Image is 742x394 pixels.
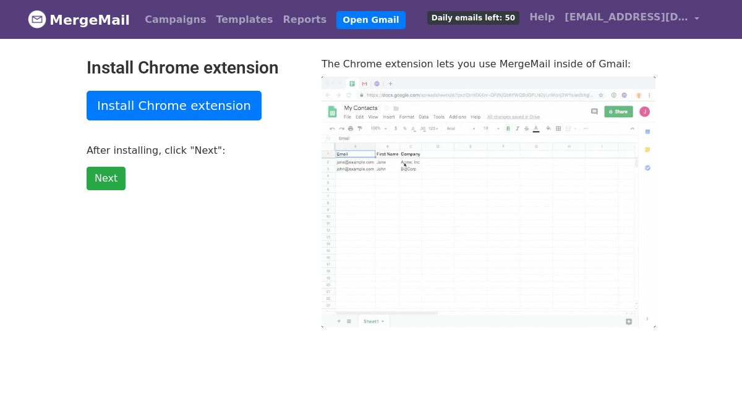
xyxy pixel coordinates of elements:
[524,5,560,30] a: Help
[87,91,262,120] a: Install Chrome extension
[28,10,46,28] img: MergeMail logo
[28,7,130,33] a: MergeMail
[565,10,688,25] span: [EMAIL_ADDRESS][DOMAIN_NAME]
[87,57,303,78] h2: Install Chrome extension
[422,5,524,30] a: Daily emails left: 50
[87,167,126,190] a: Next
[560,5,704,34] a: [EMAIL_ADDRESS][DOMAIN_NAME]
[322,57,655,70] p: The Chrome extension lets you use MergeMail inside of Gmail:
[278,7,332,32] a: Reports
[336,11,405,29] a: Open Gmail
[140,7,211,32] a: Campaigns
[427,11,519,25] span: Daily emails left: 50
[87,144,303,157] p: After installing, click "Next":
[211,7,278,32] a: Templates
[680,335,742,394] iframe: Chat Widget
